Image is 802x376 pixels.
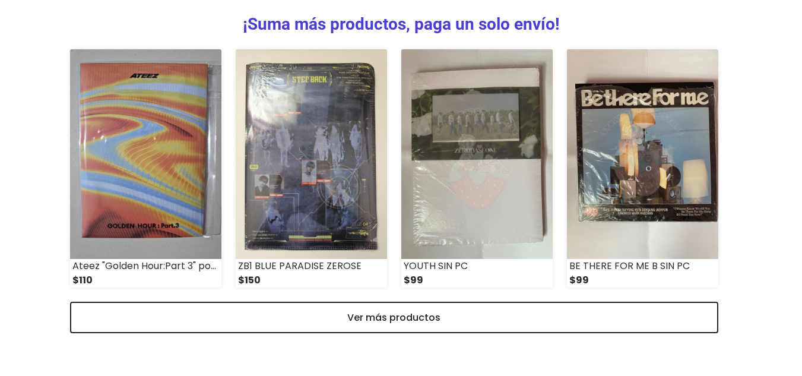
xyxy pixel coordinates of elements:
a: YOUTH SIN PC $99 [401,49,553,288]
h3: ¡Suma más productos, paga un solo envío! [70,14,733,34]
a: Ver más productos [70,302,718,333]
div: YOUTH SIN PC [401,259,553,273]
div: $99 [567,273,718,287]
div: $150 [236,273,387,287]
img: ZB1 BLUE PARADISE ZEROSE [236,49,387,260]
div: Ateez "Golden Hour:Part 3" pocaalbum [70,259,221,273]
img: Ateez [70,49,221,260]
a: ZB1 BLUE PARADISE ZEROSE $150 [236,49,387,288]
a: BE THERE FOR ME B SIN PC $99 [567,49,718,288]
img: YOUTH SIN PC [401,49,553,260]
div: $110 [70,273,221,287]
img: BE THERE FOR ME B SIN PC [567,49,718,260]
a: Ateez "Golden Hour:Part 3" pocaalbum $110 [70,49,221,288]
div: BE THERE FOR ME B SIN PC [567,259,718,273]
div: $99 [401,273,553,287]
div: ZB1 BLUE PARADISE ZEROSE [236,259,387,273]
